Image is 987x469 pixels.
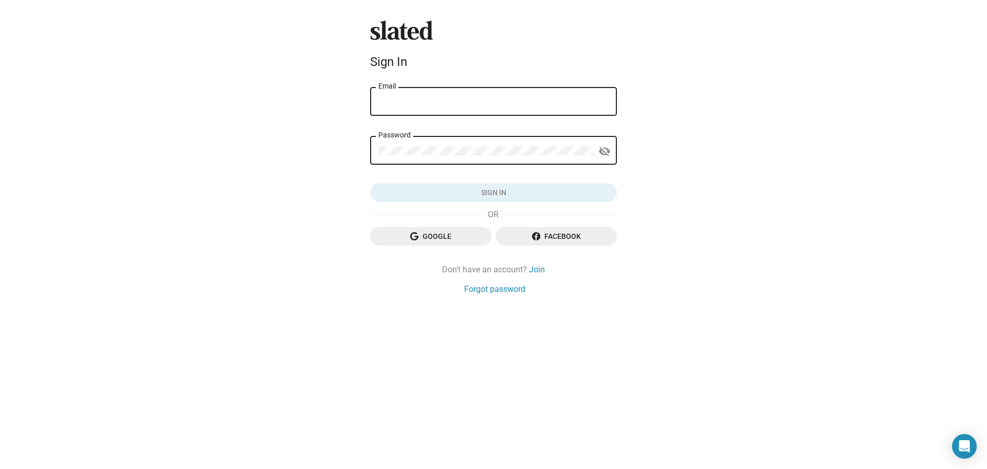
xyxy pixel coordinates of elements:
[370,55,617,69] div: Sign In
[370,21,617,73] sl-branding: Sign In
[952,434,977,459] div: Open Intercom Messenger
[464,284,525,294] a: Forgot password
[378,227,483,246] span: Google
[594,141,615,162] button: Show password
[370,227,491,246] button: Google
[496,227,617,246] button: Facebook
[504,227,609,246] span: Facebook
[370,264,617,275] div: Don't have an account?
[529,264,545,275] a: Join
[598,144,611,160] mat-icon: visibility_off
